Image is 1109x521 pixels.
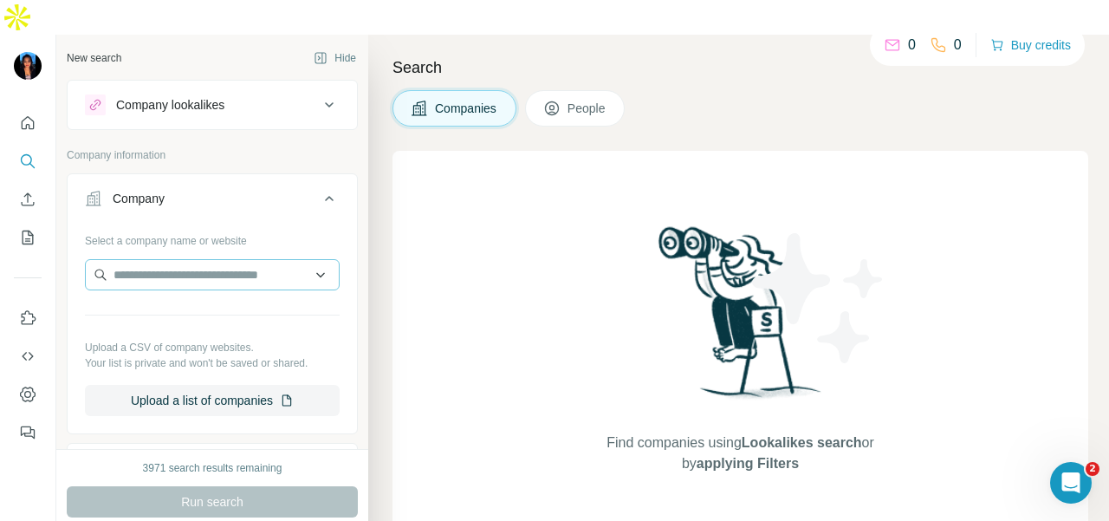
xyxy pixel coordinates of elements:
span: 2 [1086,462,1099,476]
button: Quick start [14,107,42,139]
p: 0 [954,35,962,55]
img: Avatar [14,52,42,80]
button: Company [68,178,357,226]
h4: Search [392,55,1088,80]
div: Company lookalikes [116,96,224,114]
div: New search [67,50,121,66]
span: Companies [435,100,498,117]
img: Surfe Illustration - Woman searching with binoculars [651,222,831,415]
button: Dashboard [14,379,42,410]
button: Use Surfe on LinkedIn [14,303,42,334]
p: Upload a CSV of company websites. [85,340,340,355]
span: applying Filters [697,456,799,471]
p: 0 [908,35,916,55]
button: Company lookalikes [68,84,357,126]
img: Surfe Illustration - Stars [741,220,897,376]
button: My lists [14,222,42,253]
iframe: Intercom live chat [1050,462,1092,504]
span: Lookalikes search [742,435,862,450]
button: Upload a list of companies [85,385,340,416]
p: Your list is private and won't be saved or shared. [85,355,340,371]
button: Use Surfe API [14,341,42,372]
span: People [567,100,607,117]
button: Industry [68,447,357,489]
button: Feedback [14,417,42,448]
button: Hide [302,45,368,71]
span: Find companies using or by [601,433,879,474]
div: 3971 search results remaining [143,460,282,476]
button: Buy credits [990,33,1071,57]
p: Company information [67,147,358,163]
div: Select a company name or website [85,226,340,249]
button: Search [14,146,42,177]
button: Enrich CSV [14,184,42,215]
div: Company [113,190,165,207]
